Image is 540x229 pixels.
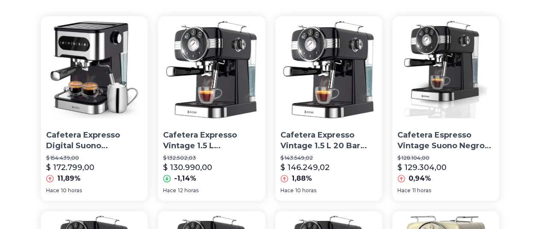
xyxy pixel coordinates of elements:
span: Hace [163,187,176,194]
p: Cafetera Espresso Vintage Suono Negro Espumador [397,130,494,151]
p: $ 172.799,00 [46,161,94,173]
span: 10 horas [295,187,316,194]
p: 1,88% [292,173,312,184]
span: Hace [280,187,294,194]
a: Cafetera Expresso Vintage 1.5 L 20 Bar Vaporizador Suono CCafetera Expresso Vintage 1.5 L 20 Bar ... [275,16,382,201]
p: Cafetera Expresso Vintage 1.5 L 20 Bar Vaporizador Suono C [280,130,377,151]
p: $ 128.104,00 [397,155,494,161]
span: Hace [397,187,411,194]
p: $ 130.990,00 [163,161,212,173]
img: Cafetera Expresso Vintage 1.5 L Vaporizador 20 Bar Suono [158,16,265,123]
p: $ 154.439,00 [46,155,143,161]
p: Cafetera Expresso Vintage 1.5 L Vaporizador 20 Bar Suono [163,130,260,151]
p: 11,89% [57,173,81,184]
p: Cafetera Expresso Digital Suono Automática Acero Inox 1.5 L Color Plateado [46,130,143,151]
p: $ 129.304,00 [397,161,447,173]
a: Cafetera Espresso Vintage Suono Negro EspumadorCafetera Espresso Vintage Suono Negro Espumador$ 1... [392,16,499,201]
a: Cafetera Expresso Digital Suono Automática Acero Inox 1.5 L Color PlateadoCafetera Expresso Digit... [41,16,148,201]
p: $ 143.549,02 [280,155,377,161]
img: Cafetera Espresso Vintage Suono Negro Espumador [392,16,499,123]
span: 11 horas [412,187,431,194]
img: Cafetera Expresso Digital Suono Automática Acero Inox 1.5 L Color Plateado [41,16,148,123]
a: Cafetera Expresso Vintage 1.5 L Vaporizador 20 Bar SuonoCafetera Expresso Vintage 1.5 L Vaporizad... [158,16,265,201]
span: 12 horas [178,187,198,194]
img: Cafetera Expresso Vintage 1.5 L 20 Bar Vaporizador Suono C [275,16,382,123]
p: $ 146.249,02 [280,161,330,173]
p: $ 132.502,03 [163,155,260,161]
p: 0,94% [409,173,431,184]
span: Hace [46,187,59,194]
span: 10 horas [61,187,82,194]
p: -1,14% [174,173,196,184]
